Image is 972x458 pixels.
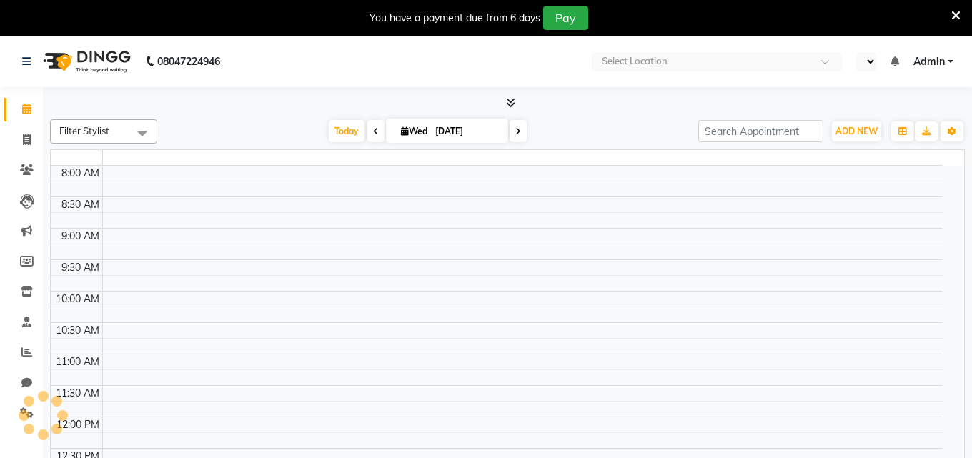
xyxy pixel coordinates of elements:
[53,323,102,338] div: 10:30 AM
[370,11,540,26] div: You have a payment due from 6 days
[36,41,134,81] img: logo
[53,292,102,307] div: 10:00 AM
[59,166,102,181] div: 8:00 AM
[59,197,102,212] div: 8:30 AM
[53,386,102,401] div: 11:30 AM
[835,126,878,136] span: ADD NEW
[54,417,102,432] div: 12:00 PM
[59,260,102,275] div: 9:30 AM
[431,121,502,142] input: 2025-09-03
[53,354,102,369] div: 11:00 AM
[913,54,945,69] span: Admin
[59,229,102,244] div: 9:00 AM
[832,121,881,141] button: ADD NEW
[543,6,588,30] button: Pay
[329,120,364,142] span: Today
[59,125,109,136] span: Filter Stylist
[602,54,668,69] div: Select Location
[157,41,220,81] b: 08047224946
[397,126,431,136] span: Wed
[698,120,823,142] input: Search Appointment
